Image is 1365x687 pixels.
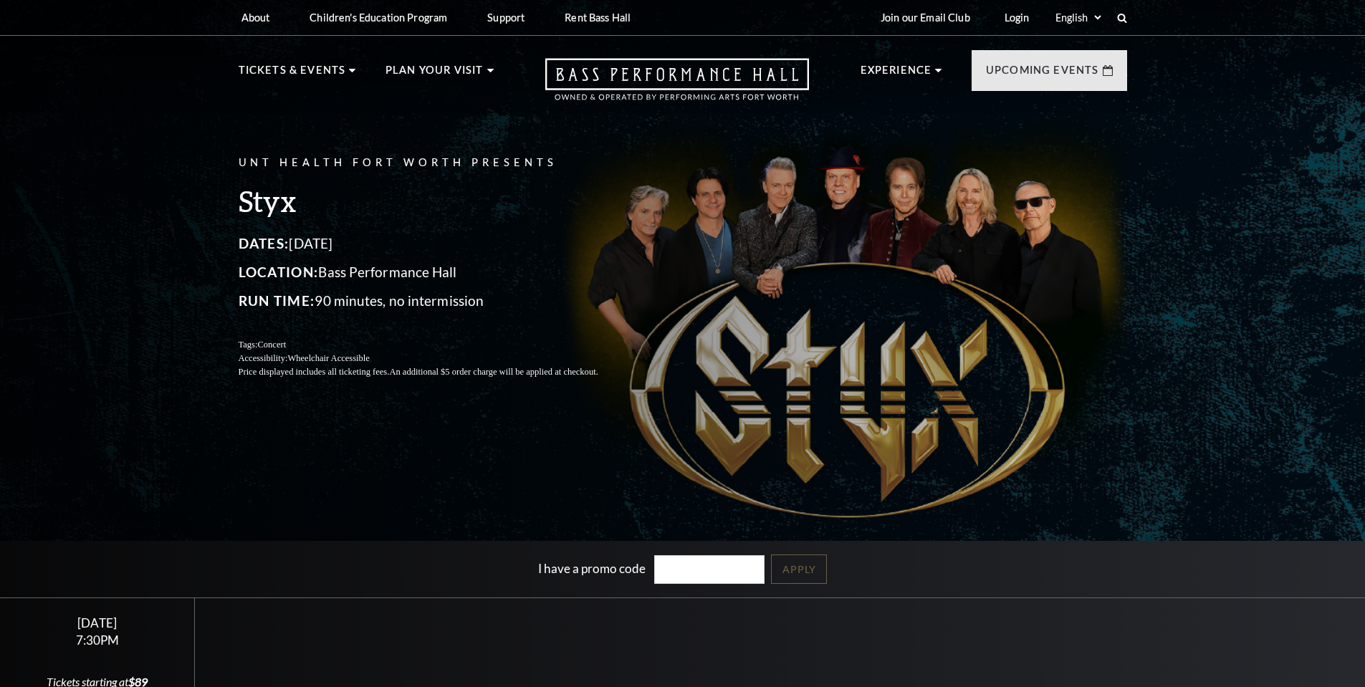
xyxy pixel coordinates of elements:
p: Rent Bass Hall [565,11,631,24]
span: Run Time: [239,292,315,309]
label: I have a promo code [538,560,646,575]
span: Dates: [239,235,289,251]
p: Price displayed includes all ticketing fees. [239,365,633,379]
p: [DATE] [239,232,633,255]
p: Accessibility: [239,352,633,365]
span: Location: [239,264,319,280]
p: Experience [861,62,932,87]
p: Tickets & Events [239,62,346,87]
select: Select: [1053,11,1103,24]
span: Concert [257,340,286,350]
p: Children's Education Program [310,11,447,24]
div: [DATE] [17,615,178,630]
p: About [241,11,270,24]
p: Support [487,11,525,24]
h3: Styx [239,183,633,219]
p: UNT Health Fort Worth Presents [239,154,633,172]
p: Plan Your Visit [385,62,484,87]
span: An additional $5 order charge will be applied at checkout. [389,367,598,377]
p: Tags: [239,338,633,352]
p: Bass Performance Hall [239,261,633,284]
span: Wheelchair Accessible [287,353,369,363]
p: 90 minutes, no intermission [239,289,633,312]
div: 7:30PM [17,634,178,646]
p: Upcoming Events [986,62,1099,87]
